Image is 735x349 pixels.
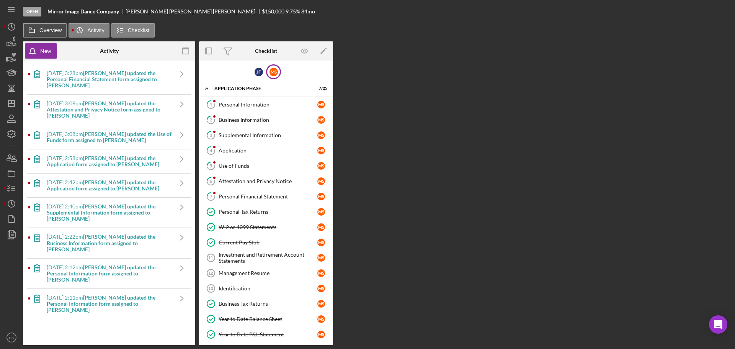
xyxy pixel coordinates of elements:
[317,116,325,124] div: M S
[262,8,284,15] span: $150,000
[28,125,191,149] a: [DATE] 3:08pm[PERSON_NAME] updated the Use of Funds form assigned to [PERSON_NAME]
[208,271,213,275] tspan: 12
[28,174,191,197] a: [DATE] 2:42pm[PERSON_NAME] updated the Application form assigned to [PERSON_NAME]
[317,208,325,216] div: M S
[47,233,155,252] b: [PERSON_NAME] updated the Business Information form assigned to [PERSON_NAME]
[219,132,317,138] div: Supplemental Information
[47,8,119,15] b: Mirror Image Dance Company
[317,269,325,277] div: M S
[317,147,325,154] div: M S
[47,70,172,88] div: [DATE] 3:28pm
[47,264,155,283] b: [PERSON_NAME] updated the Personal Information form assigned to [PERSON_NAME]
[219,285,317,292] div: Identification
[47,295,172,313] div: [DATE] 2:11pm
[210,179,212,184] tspan: 6
[203,220,329,235] a: W-2 or 1099 StatementsMS
[208,286,213,291] tspan: 13
[47,155,172,167] div: [DATE] 2:58pm
[28,149,191,173] a: [DATE] 2:58pm[PERSON_NAME] updated the Application form assigned to [PERSON_NAME]
[203,311,329,327] a: Year to Date Balance SheetMS
[210,163,212,168] tspan: 5
[203,158,329,174] a: 5Use of FundsMS
[203,189,329,204] a: 7Personal Financial StatementMS
[210,102,212,107] tspan: 1
[47,203,155,222] b: [PERSON_NAME] updated the Supplemental Information form assigned to [PERSON_NAME]
[219,252,317,264] div: Investment and Retirement Account Statements
[219,331,317,338] div: Year to Date P&L Statement
[28,228,191,258] a: [DATE] 2:22pm[PERSON_NAME] updated the Business Information form assigned to [PERSON_NAME]
[126,8,262,15] div: [PERSON_NAME] [PERSON_NAME] [PERSON_NAME]
[47,234,172,252] div: [DATE] 2:22pm
[28,259,191,288] a: [DATE] 2:12pm[PERSON_NAME] updated the Personal Information form assigned to [PERSON_NAME]
[28,95,191,125] a: [DATE] 3:09pm[PERSON_NAME] updated the Attestation and Privacy Notice form assigned to [PERSON_NAME]
[87,27,104,33] label: Activity
[203,204,329,220] a: Personal Tax ReturnsMS
[47,70,157,88] b: [PERSON_NAME] updated the Personal Financial Statement form assigned to [PERSON_NAME]
[301,8,315,15] div: 84 mo
[255,48,277,54] div: Checklist
[317,101,325,108] div: M S
[203,327,329,342] a: Year to Date P&L StatementMS
[47,100,172,119] div: [DATE] 3:09pm
[219,209,317,215] div: Personal Tax Returns
[219,316,317,322] div: Year to Date Balance Sheet
[47,100,160,119] b: [PERSON_NAME] updated the Attestation and Privacy Notice form assigned to [PERSON_NAME]
[219,224,317,230] div: W-2 or 1099 Statements
[210,133,212,138] tspan: 3
[219,239,317,246] div: Current Pay Stub
[709,315,727,334] div: Open Intercom Messenger
[25,43,57,59] button: New
[47,131,171,143] b: [PERSON_NAME] updated the Use of Funds form assigned to [PERSON_NAME]
[203,265,329,281] a: 12Management ResumeMS
[47,131,172,143] div: [DATE] 3:08pm
[219,147,317,154] div: Application
[100,48,119,54] div: Activity
[208,256,213,260] tspan: 11
[28,289,191,319] a: [DATE] 2:11pm[PERSON_NAME] updated the Personal Information form assigned to [PERSON_NAME]
[203,296,329,311] a: Business Tax ReturnsMS
[219,193,317,200] div: Personal Financial Statement
[47,203,172,222] div: [DATE] 2:40pm
[69,23,109,38] button: Activity
[317,131,325,139] div: M S
[210,194,212,199] tspan: 7
[314,86,327,91] div: 7 / 25
[203,97,329,112] a: 1Personal InformationMS
[203,143,329,158] a: 4ApplicationMS
[203,112,329,128] a: 2Business InformationMS
[317,177,325,185] div: M S
[317,239,325,246] div: M S
[28,198,191,228] a: [DATE] 2:40pm[PERSON_NAME] updated the Supplemental Information form assigned to [PERSON_NAME]
[317,331,325,338] div: M S
[203,235,329,250] a: Current Pay StubMS
[219,178,317,184] div: Attestation and Privacy Notice
[210,117,212,122] tspan: 2
[47,179,172,192] div: [DATE] 2:42pm
[203,281,329,296] a: 13IdentificationMS
[255,68,263,76] div: J F
[317,162,325,170] div: M S
[203,128,329,143] a: 3Supplemental InformationMS
[39,27,62,33] label: Overview
[269,68,278,76] div: M S
[128,27,150,33] label: Checklist
[203,250,329,265] a: 11Investment and Retirement Account StatementsMS
[219,270,317,276] div: Management Resume
[203,174,329,189] a: 6Attestation and Privacy NoticeMS
[23,23,67,38] button: Overview
[23,7,41,16] div: Open
[214,86,308,91] div: Application Phase
[219,117,317,123] div: Business Information
[47,179,159,192] b: [PERSON_NAME] updated the Application form assigned to [PERSON_NAME]
[47,155,159,167] b: [PERSON_NAME] updated the Application form assigned to [PERSON_NAME]
[286,8,300,15] div: 9.75 %
[317,300,325,308] div: M S
[40,43,51,59] div: New
[47,264,172,283] div: [DATE] 2:12pm
[111,23,155,38] button: Checklist
[219,102,317,108] div: Personal Information
[317,254,325,262] div: M S
[9,336,14,340] text: DS
[4,330,19,345] button: DS
[219,163,317,169] div: Use of Funds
